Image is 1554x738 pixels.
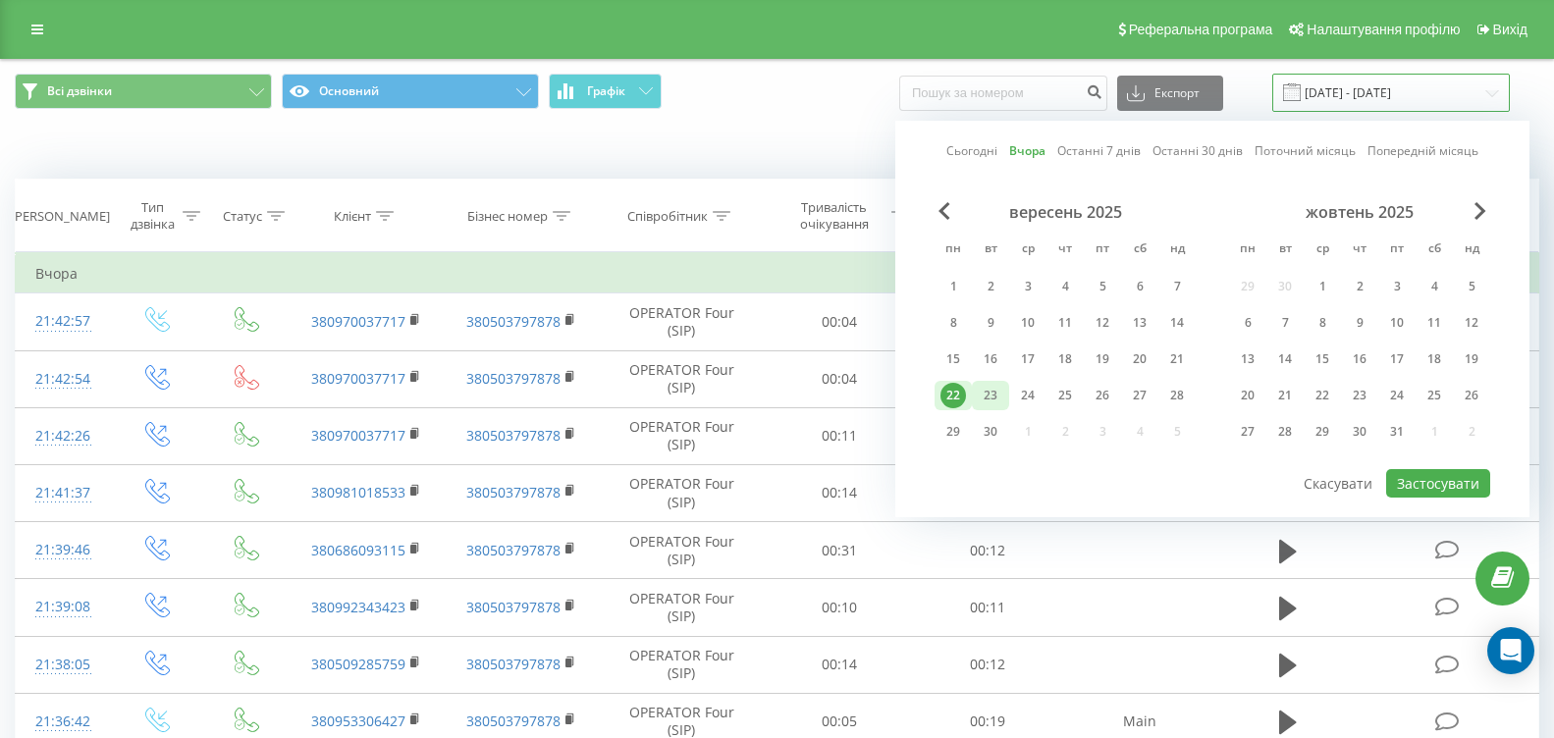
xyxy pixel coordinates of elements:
[765,636,914,693] td: 00:14
[1046,308,1084,338] div: чт 11 вер 2025 р.
[1229,381,1266,410] div: пн 20 жовт 2025 р.
[1347,419,1372,445] div: 30
[1421,274,1447,299] div: 4
[1057,141,1141,160] a: Останні 7 днів
[1009,308,1046,338] div: ср 10 вер 2025 р.
[1009,381,1046,410] div: ср 24 вер 2025 р.
[1341,417,1378,447] div: чт 30 жовт 2025 р.
[1474,202,1486,220] span: Next Month
[1015,274,1041,299] div: 3
[627,208,708,225] div: Співробітник
[1347,310,1372,336] div: 9
[1127,346,1152,372] div: 20
[1266,344,1304,374] div: вт 14 жовт 2025 р.
[1090,274,1115,299] div: 5
[1255,141,1356,160] a: Поточний місяць
[1310,274,1335,299] div: 1
[1416,381,1453,410] div: сб 25 жовт 2025 р.
[1127,383,1152,408] div: 27
[765,522,914,579] td: 00:31
[311,426,405,445] a: 380970037717
[1084,272,1121,301] div: пт 5 вер 2025 р.
[598,522,765,579] td: OPERATOR Four (SIP)
[311,541,405,559] a: 380686093115
[1420,236,1449,265] abbr: субота
[1229,202,1490,222] div: жовтень 2025
[1013,236,1043,265] abbr: середа
[1266,417,1304,447] div: вт 28 жовт 2025 р.
[1009,141,1045,160] a: Вчора
[1367,141,1478,160] a: Попередній місяць
[940,310,966,336] div: 8
[1384,310,1410,336] div: 10
[765,293,914,350] td: 00:04
[1158,381,1196,410] div: нд 28 вер 2025 р.
[1270,236,1300,265] abbr: вівторок
[311,369,405,388] a: 380970037717
[1084,344,1121,374] div: пт 19 вер 2025 р.
[1384,274,1410,299] div: 3
[223,208,262,225] div: Статус
[940,274,966,299] div: 1
[1121,344,1158,374] div: сб 20 вер 2025 р.
[1052,383,1078,408] div: 25
[976,236,1005,265] abbr: вівторок
[1235,346,1260,372] div: 13
[47,83,112,99] span: Всі дзвінки
[1090,310,1115,336] div: 12
[1164,346,1190,372] div: 21
[1046,344,1084,374] div: чт 18 вер 2025 р.
[972,344,1009,374] div: вт 16 вер 2025 р.
[1310,310,1335,336] div: 8
[1164,383,1190,408] div: 28
[1453,381,1490,410] div: нд 26 жовт 2025 р.
[311,598,405,616] a: 380992343423
[1310,346,1335,372] div: 15
[1121,381,1158,410] div: сб 27 вер 2025 р.
[11,208,110,225] div: [PERSON_NAME]
[1421,346,1447,372] div: 18
[1384,419,1410,445] div: 31
[1416,344,1453,374] div: сб 18 жовт 2025 р.
[914,579,1063,636] td: 00:11
[1304,272,1341,301] div: ср 1 жовт 2025 р.
[1229,308,1266,338] div: пн 6 жовт 2025 р.
[1378,381,1416,410] div: пт 24 жовт 2025 р.
[334,208,371,225] div: Клієнт
[466,369,561,388] a: 380503797878
[1272,383,1298,408] div: 21
[1084,381,1121,410] div: пт 26 вер 2025 р.
[914,636,1063,693] td: 00:12
[1347,383,1372,408] div: 23
[1158,272,1196,301] div: нд 7 вер 2025 р.
[1378,417,1416,447] div: пт 31 жовт 2025 р.
[598,407,765,464] td: OPERATOR Four (SIP)
[1121,272,1158,301] div: сб 6 вер 2025 р.
[587,84,625,98] span: Графік
[978,419,1003,445] div: 30
[1272,419,1298,445] div: 28
[1453,308,1490,338] div: нд 12 жовт 2025 р.
[1453,272,1490,301] div: нд 5 жовт 2025 р.
[1152,141,1243,160] a: Останні 30 днів
[1378,272,1416,301] div: пт 3 жовт 2025 р.
[1310,383,1335,408] div: 22
[935,202,1196,222] div: вересень 2025
[1235,419,1260,445] div: 27
[1378,308,1416,338] div: пт 10 жовт 2025 р.
[466,483,561,501] a: 380503797878
[466,598,561,616] a: 380503797878
[1341,272,1378,301] div: чт 2 жовт 2025 р.
[598,636,765,693] td: OPERATOR Four (SIP)
[1121,308,1158,338] div: сб 13 вер 2025 р.
[1235,310,1260,336] div: 6
[1127,274,1152,299] div: 6
[466,312,561,331] a: 380503797878
[1090,346,1115,372] div: 19
[1052,274,1078,299] div: 4
[1487,627,1534,674] div: Open Intercom Messenger
[15,74,272,109] button: Всі дзвінки
[1090,383,1115,408] div: 26
[1453,344,1490,374] div: нд 19 жовт 2025 р.
[1421,310,1447,336] div: 11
